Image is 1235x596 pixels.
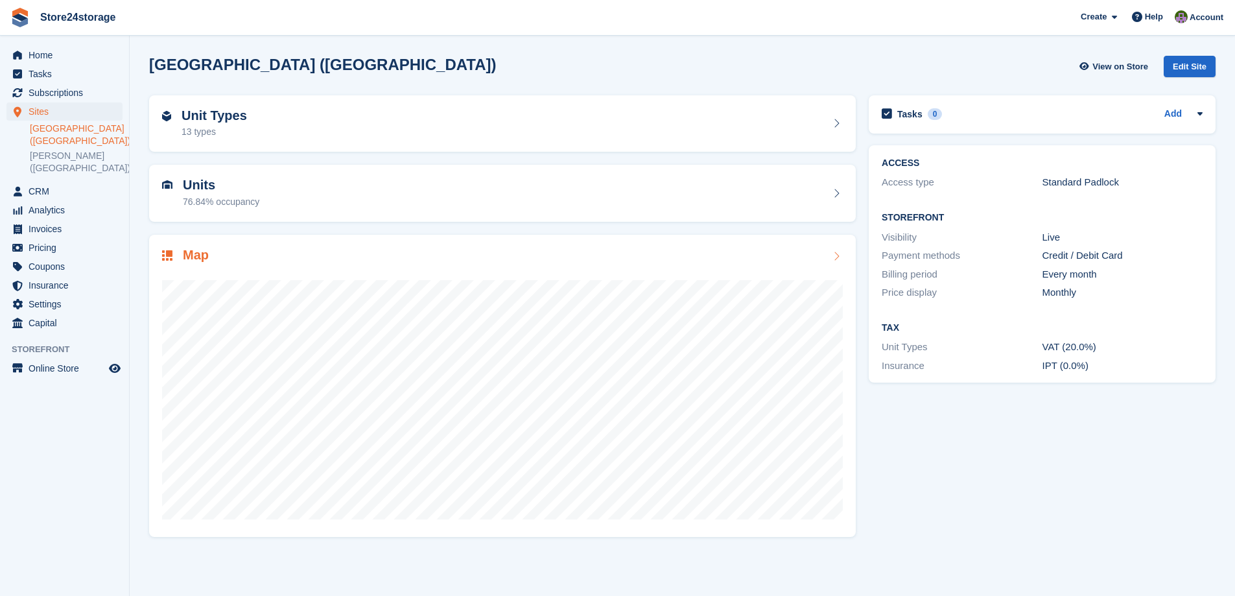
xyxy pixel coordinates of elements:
h2: Tax [882,323,1203,333]
img: unit-icn-7be61d7bf1b0ce9d3e12c5938cc71ed9869f7b940bace4675aadf7bd6d80202e.svg [162,180,172,189]
div: Billing period [882,267,1042,282]
div: 0 [928,108,943,120]
div: Monthly [1042,285,1203,300]
span: Capital [29,314,106,332]
a: Add [1164,107,1182,122]
div: Price display [882,285,1042,300]
h2: [GEOGRAPHIC_DATA] ([GEOGRAPHIC_DATA]) [149,56,497,73]
div: Live [1042,230,1203,245]
div: Insurance [882,359,1042,374]
a: menu [6,239,123,257]
a: menu [6,84,123,102]
a: menu [6,276,123,294]
span: Online Store [29,359,106,377]
a: menu [6,257,123,276]
a: menu [6,220,123,238]
div: Standard Padlock [1042,175,1203,190]
div: Edit Site [1164,56,1216,77]
span: Insurance [29,276,106,294]
img: Jane Welch [1175,10,1188,23]
h2: Units [183,178,259,193]
h2: Map [183,248,209,263]
a: menu [6,314,123,332]
img: unit-type-icn-2b2737a686de81e16bb02015468b77c625bbabd49415b5ef34ead5e3b44a266d.svg [162,111,171,121]
div: Access type [882,175,1042,190]
div: 76.84% occupancy [183,195,259,209]
img: stora-icon-8386f47178a22dfd0bd8f6a31ec36ba5ce8667c1dd55bd0f319d3a0aa187defe.svg [10,8,30,27]
a: menu [6,359,123,377]
span: Settings [29,295,106,313]
span: Home [29,46,106,64]
div: Credit / Debit Card [1042,248,1203,263]
div: IPT (0.0%) [1042,359,1203,374]
a: [GEOGRAPHIC_DATA] ([GEOGRAPHIC_DATA]) [30,123,123,147]
a: Edit Site [1164,56,1216,82]
h2: ACCESS [882,158,1203,169]
div: Unit Types [882,340,1042,355]
h2: Unit Types [182,108,247,123]
span: View on Store [1092,60,1148,73]
span: Sites [29,102,106,121]
a: View on Store [1077,56,1153,77]
span: Analytics [29,201,106,219]
span: Create [1081,10,1107,23]
span: Subscriptions [29,84,106,102]
a: menu [6,182,123,200]
span: Account [1190,11,1223,24]
a: Unit Types 13 types [149,95,856,152]
a: menu [6,295,123,313]
a: menu [6,46,123,64]
img: map-icn-33ee37083ee616e46c38cad1a60f524a97daa1e2b2c8c0bc3eb3415660979fc1.svg [162,250,172,261]
span: Help [1145,10,1163,23]
span: Invoices [29,220,106,238]
a: menu [6,201,123,219]
a: Preview store [107,361,123,376]
div: Visibility [882,230,1042,245]
div: Every month [1042,267,1203,282]
a: Map [149,235,856,538]
div: Payment methods [882,248,1042,263]
h2: Tasks [897,108,923,120]
span: Coupons [29,257,106,276]
a: menu [6,102,123,121]
span: Pricing [29,239,106,257]
a: Store24storage [35,6,121,28]
span: Tasks [29,65,106,83]
div: VAT (20.0%) [1042,340,1203,355]
div: 13 types [182,125,247,139]
span: Storefront [12,343,129,356]
span: CRM [29,182,106,200]
a: Units 76.84% occupancy [149,165,856,222]
h2: Storefront [882,213,1203,223]
a: menu [6,65,123,83]
a: [PERSON_NAME] ([GEOGRAPHIC_DATA]) [30,150,123,174]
